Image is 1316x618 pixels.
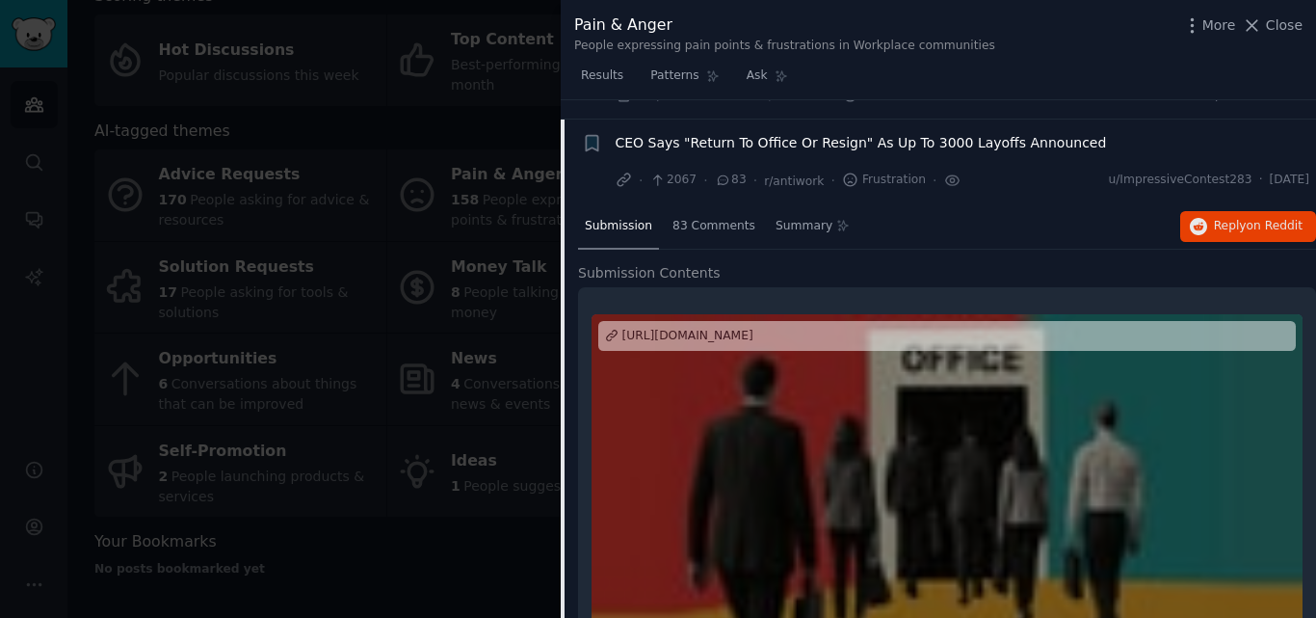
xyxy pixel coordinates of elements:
span: Close [1266,15,1303,36]
div: Pain & Anger [574,13,995,38]
span: Submission [585,218,652,235]
span: 83 Comments [672,218,755,235]
span: on Reddit [1247,219,1303,232]
span: 83 [715,172,747,189]
button: Close [1242,15,1303,36]
a: CEO Says "Return To Office Or Resign" As Up To 3000 Layoffs Announced [616,133,1107,153]
span: 2067 [649,172,697,189]
span: r/antiwork [764,175,824,188]
div: People expressing pain points & frustrations in Workplace communities [574,38,995,55]
span: · [639,171,643,191]
span: [DATE] [1270,172,1309,189]
a: Patterns [644,61,725,100]
span: Results [581,67,623,85]
span: · [1259,172,1263,189]
span: Patterns [650,67,698,85]
span: Summary [776,218,832,235]
a: Results [574,61,630,100]
span: Reply [1214,218,1303,235]
span: Ask [747,67,768,85]
span: More [1202,15,1236,36]
span: Frustration [842,172,926,189]
span: · [753,171,757,191]
button: Replyon Reddit [1180,211,1316,242]
button: More [1182,15,1236,36]
span: · [830,171,834,191]
span: u/ImpressiveContest283 [1108,172,1251,189]
span: · [933,171,936,191]
span: Submission Contents [578,263,721,283]
div: [URL][DOMAIN_NAME] [622,328,753,345]
a: Ask [740,61,795,100]
span: · [703,171,707,191]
